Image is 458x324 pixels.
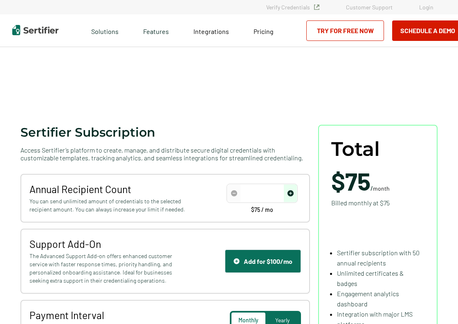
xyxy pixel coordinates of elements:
a: Integrations [193,25,229,36]
span: Access Sertifier’s platform to create, manage, and distribute secure digital credentials with cus... [20,146,310,162]
span: Features [143,25,169,36]
span: Payment Interval [29,309,189,321]
span: Monthly [238,317,258,324]
span: Total [331,138,380,160]
span: Yearly [275,317,290,324]
button: Support IconAdd for $100/mo [225,250,301,273]
a: Login [419,4,433,11]
span: Annual Recipient Count [29,183,189,195]
a: Customer Support [346,4,393,11]
span: decrease number [227,184,240,202]
span: Billed monthly at $75 [331,198,390,208]
span: Pricing [254,27,274,35]
span: $75 [331,166,370,196]
div: Add for $100/mo [233,257,292,265]
span: Unlimited certificates & badges [337,269,404,287]
img: Increase Icon [287,190,294,196]
span: $75 / mo [251,207,273,213]
img: Decrease Icon [231,190,237,196]
span: month [373,185,390,192]
span: Support Add-On [29,238,189,250]
a: Verify Credentials [266,4,319,11]
img: Verified [314,4,319,10]
span: You can send unlimited amount of credentials to the selected recipient amount. You can always inc... [29,197,189,214]
span: Sertifier subscription with 50 annual recipients [337,249,420,267]
a: Try for Free Now [306,20,384,41]
img: Support Icon [233,258,240,264]
span: / [331,169,390,193]
img: Sertifier | Digital Credentialing Platform [12,25,58,35]
span: Solutions [91,25,119,36]
span: increase number [284,184,297,202]
span: Engagement analytics dashboard [337,290,399,308]
a: Pricing [254,25,274,36]
span: The Advanced Support Add-on offers enhanced customer service with faster response times, priority... [29,252,189,285]
span: Integrations [193,27,229,35]
span: Sertifier Subscription [20,125,155,140]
